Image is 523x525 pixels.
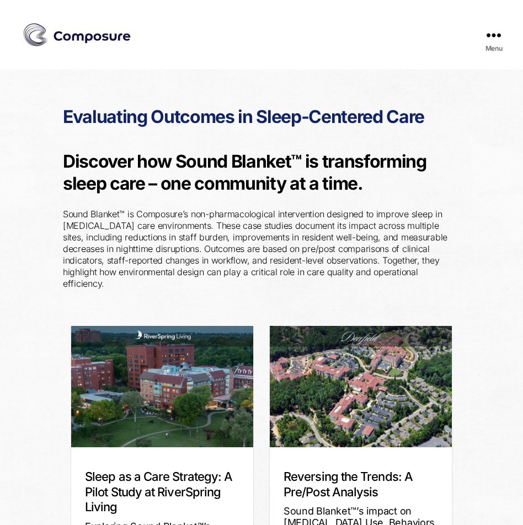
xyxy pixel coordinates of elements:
a: Reversing the Trends: A Pre/Post Analysis [284,469,413,499]
a: Sleep as a Care Strategy: A Pilot Study at RiverSpring Living [85,469,232,514]
span: Menu [485,44,503,52]
h4: Discover how Sound Blanket™ is transforming sleep care – one community at a time. [63,151,460,195]
h1: Evaluating Outcomes in Sleep-Centered Care [63,108,460,126]
p: Sound Blanket™ is Composure’s non-pharmacological intervention designed to improve sleep in [MEDI... [63,208,460,290]
img: Composure [22,21,132,49]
